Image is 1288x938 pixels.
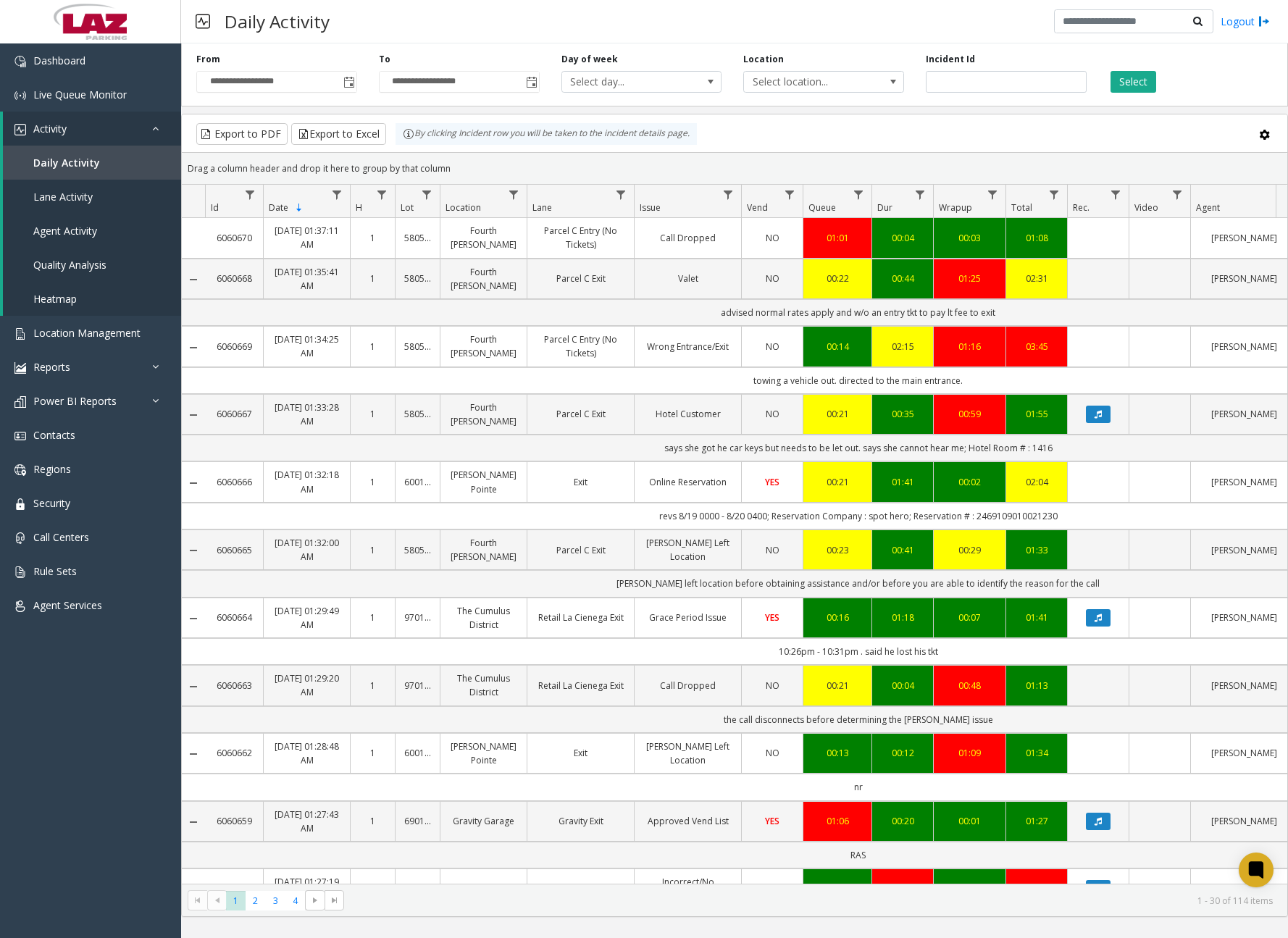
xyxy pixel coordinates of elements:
[272,265,341,293] a: [DATE] 01:35:41 AM
[536,475,625,489] a: Exit
[33,564,77,578] span: Rule Sets
[340,72,356,92] span: Toggle popup
[536,272,625,285] a: Parcel C Exit
[881,543,924,557] a: 00:41
[3,146,181,180] a: Daily Activity
[881,475,924,489] a: 01:41
[812,611,863,624] a: 00:16
[404,746,431,760] a: 600163
[881,272,924,285] a: 00:44
[812,882,863,896] div: 00:17
[643,340,732,353] a: Wrong Entrance/Exit
[942,611,997,624] a: 00:07
[812,231,863,245] a: 01:01
[643,407,732,421] a: Hotel Customer
[812,407,863,421] a: 00:21
[532,201,552,214] span: Lane
[196,4,210,39] img: pageIcon
[214,340,254,353] a: 6060669
[241,185,260,204] a: Id Filter Menu
[214,882,254,896] a: 6060661
[765,611,779,624] span: YES
[325,890,344,910] span: Go to the last page
[536,814,625,828] a: Gravity Exit
[14,90,26,101] img: 'icon'
[881,407,924,421] a: 00:35
[214,543,254,557] a: 6060665
[359,475,386,489] a: 1
[881,679,924,692] a: 00:04
[812,814,863,828] a: 01:06
[750,475,794,489] a: YES
[33,292,77,306] span: Heatmap
[182,409,205,421] a: Collapse Details
[246,891,265,910] span: Page 2
[765,883,779,895] span: YES
[449,224,518,251] a: Fourth [PERSON_NAME]
[942,407,997,421] a: 00:59
[536,746,625,760] a: Exit
[214,231,254,245] a: 6060670
[14,396,26,408] img: 'icon'
[504,185,524,204] a: Location Filter Menu
[942,814,997,828] a: 00:01
[33,122,67,135] span: Activity
[33,258,106,272] span: Quality Analysis
[1015,475,1058,489] a: 02:04
[881,231,924,245] div: 00:04
[643,875,732,903] a: Incorrect/No Payment
[812,475,863,489] a: 00:21
[211,201,219,214] span: Id
[404,475,431,489] a: 600163
[1015,882,1058,896] a: 03:04
[272,536,341,564] a: [DATE] 01:32:00 AM
[750,882,794,896] a: YES
[182,816,205,828] a: Collapse Details
[881,611,924,624] a: 01:18
[396,123,697,145] div: By clicking Incident row you will be taken to the incident details page.
[404,611,431,624] a: 970138
[911,185,930,204] a: Dur Filter Menu
[766,340,779,353] span: NO
[1258,14,1270,29] img: logout
[33,54,85,67] span: Dashboard
[182,545,205,556] a: Collapse Details
[942,272,997,285] div: 01:25
[1015,407,1058,421] div: 01:55
[404,543,431,557] a: 580542
[1015,543,1058,557] div: 01:33
[1015,611,1058,624] a: 01:41
[14,124,26,135] img: 'icon'
[272,224,341,251] a: [DATE] 01:37:11 AM
[942,679,997,692] div: 00:48
[942,475,997,489] a: 00:02
[449,265,518,293] a: Fourth [PERSON_NAME]
[643,679,732,692] a: Call Dropped
[881,746,924,760] div: 00:12
[226,891,246,910] span: Page 1
[196,53,220,66] label: From
[14,566,26,578] img: 'icon'
[272,875,341,903] a: [DATE] 01:27:19 AM
[750,407,794,421] a: NO
[3,214,181,248] a: Agent Activity
[359,882,386,896] a: 1
[812,272,863,285] div: 00:22
[214,679,254,692] a: 6060663
[182,613,205,624] a: Collapse Details
[750,543,794,557] a: NO
[812,746,863,760] div: 00:13
[359,272,386,285] a: 1
[942,231,997,245] div: 00:03
[1168,185,1187,204] a: Video Filter Menu
[611,185,631,204] a: Lane Filter Menu
[881,340,924,353] div: 02:15
[214,407,254,421] a: 6060667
